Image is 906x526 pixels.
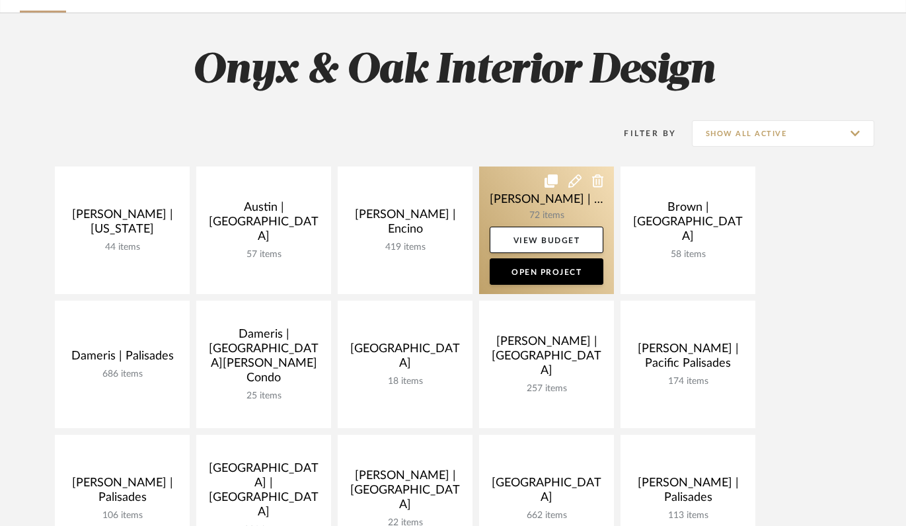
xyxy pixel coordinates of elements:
div: Austin | [GEOGRAPHIC_DATA] [207,200,321,249]
div: [PERSON_NAME] | Palisades [631,476,745,510]
div: [PERSON_NAME] | [GEOGRAPHIC_DATA] [490,334,603,383]
div: 58 items [631,249,745,260]
a: Open Project [490,258,603,285]
div: 44 items [65,242,179,253]
div: Filter By [607,127,677,140]
div: [PERSON_NAME] | Palisades [65,476,179,510]
div: [GEOGRAPHIC_DATA] [490,476,603,510]
a: View Budget [490,227,603,253]
div: [PERSON_NAME] | Encino [348,207,462,242]
div: 18 items [348,376,462,387]
div: Dameris | Palisades [65,349,179,369]
div: 25 items [207,391,321,402]
div: 106 items [65,510,179,521]
div: 419 items [348,242,462,253]
div: 257 items [490,383,603,394]
div: [PERSON_NAME] | Pacific Palisades [631,342,745,376]
div: [GEOGRAPHIC_DATA] [348,342,462,376]
div: [PERSON_NAME] | [GEOGRAPHIC_DATA] [348,469,462,517]
div: [GEOGRAPHIC_DATA] | [GEOGRAPHIC_DATA] [207,461,321,525]
div: 174 items [631,376,745,387]
div: Brown | [GEOGRAPHIC_DATA] [631,200,745,249]
div: 662 items [490,510,603,521]
div: 57 items [207,249,321,260]
div: Dameris | [GEOGRAPHIC_DATA][PERSON_NAME] Condo [207,327,321,391]
div: 113 items [631,510,745,521]
div: [PERSON_NAME] | [US_STATE] [65,207,179,242]
div: 686 items [65,369,179,380]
